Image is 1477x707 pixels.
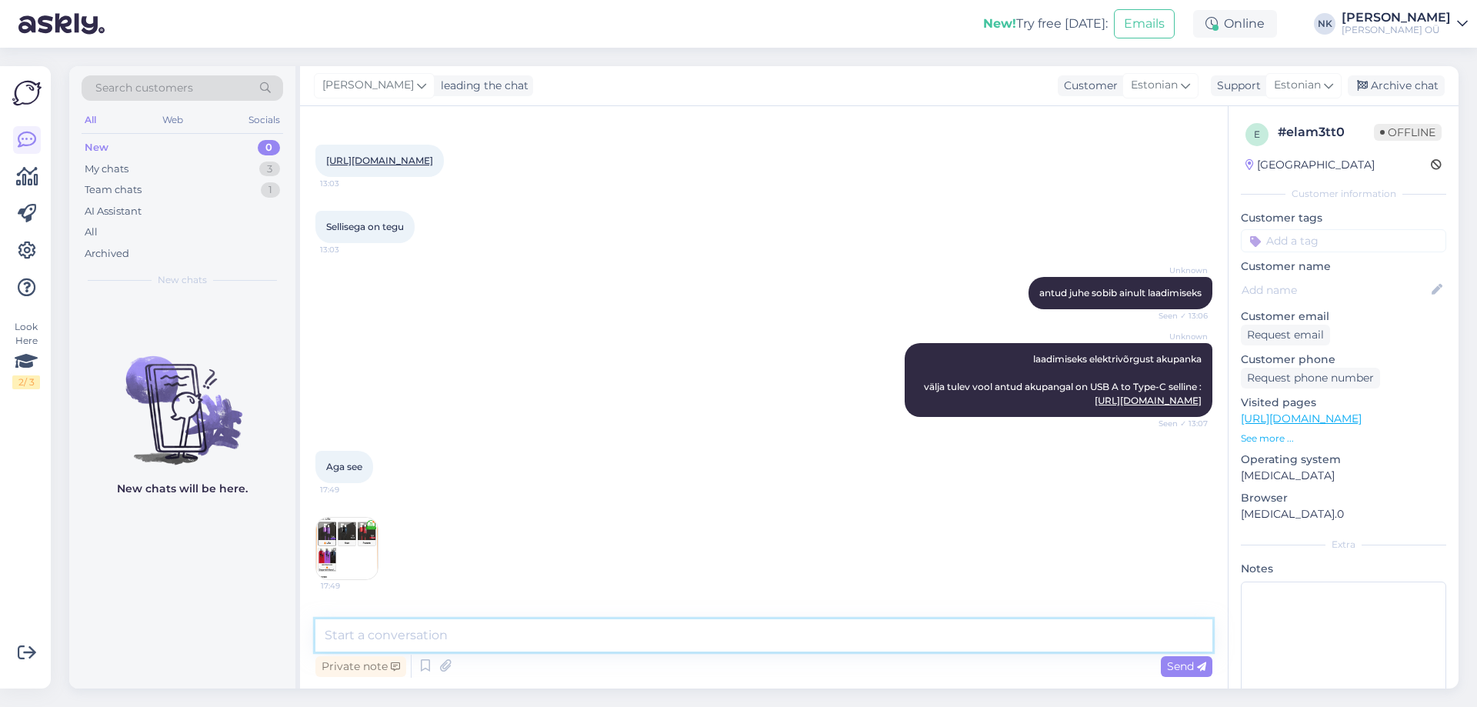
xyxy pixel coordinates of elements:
div: 1 [261,182,280,198]
p: New chats will be here. [117,481,248,497]
div: Online [1193,10,1277,38]
img: No chats [69,328,295,467]
div: # elam3tt0 [1278,123,1374,142]
span: Offline [1374,124,1442,141]
img: Attachment [316,518,378,579]
span: Unknown [1150,331,1208,342]
div: Private note [315,656,406,677]
div: Archived [85,246,129,262]
div: [PERSON_NAME] OÜ [1342,24,1451,36]
input: Add name [1242,282,1429,298]
div: 2 / 3 [12,375,40,389]
span: New chats [158,273,207,287]
span: antud juhe sobib ainult laadimiseks [1039,287,1202,298]
input: Add a tag [1241,229,1446,252]
p: [MEDICAL_DATA] [1241,468,1446,484]
div: Archive chat [1348,75,1445,96]
b: New! [983,16,1016,31]
div: All [85,225,98,240]
p: Visited pages [1241,395,1446,411]
p: Notes [1241,561,1446,577]
div: Try free [DATE]: [983,15,1108,33]
p: Customer phone [1241,352,1446,368]
div: [GEOGRAPHIC_DATA] [1245,157,1375,173]
p: See more ... [1241,432,1446,445]
span: Search customers [95,80,193,96]
a: [URL][DOMAIN_NAME] [326,155,433,166]
span: Estonian [1131,77,1178,94]
span: 13:03 [320,178,378,189]
a: [URL][DOMAIN_NAME] [1241,412,1362,425]
div: Customer information [1241,187,1446,201]
img: Askly Logo [12,78,42,108]
p: Customer name [1241,258,1446,275]
span: [PERSON_NAME] [322,77,414,94]
div: Customer [1058,78,1118,94]
span: 17:49 [320,484,378,495]
p: [MEDICAL_DATA].0 [1241,506,1446,522]
div: My chats [85,162,128,177]
div: Support [1211,78,1261,94]
div: leading the chat [435,78,528,94]
div: Socials [245,110,283,130]
span: Seen ✓ 13:07 [1150,418,1208,429]
div: 0 [258,140,280,155]
span: 17:49 [321,580,378,592]
span: Aga see [326,461,362,472]
div: Request phone number [1241,368,1380,389]
span: Estonian [1274,77,1321,94]
div: Request email [1241,325,1330,345]
div: AI Assistant [85,204,142,219]
div: Extra [1241,538,1446,552]
span: Sellisega on tegu [326,221,404,232]
p: Operating system [1241,452,1446,468]
p: Customer email [1241,308,1446,325]
button: Emails [1114,9,1175,38]
span: Seen ✓ 13:06 [1150,310,1208,322]
span: 13:03 [320,244,378,255]
span: laadimiseks elektrivõrgust akupanka välja tulev vool antud akupangal on USB A to Type-C selline : [924,353,1202,406]
div: All [82,110,99,130]
div: Team chats [85,182,142,198]
span: e [1254,128,1260,140]
div: Look Here [12,320,40,389]
p: Browser [1241,490,1446,506]
a: [PERSON_NAME][PERSON_NAME] OÜ [1342,12,1468,36]
div: 3 [259,162,280,177]
p: Customer tags [1241,210,1446,226]
a: [URL][DOMAIN_NAME] [1095,395,1202,406]
span: Send [1167,659,1206,673]
div: Web [159,110,186,130]
div: [PERSON_NAME] [1342,12,1451,24]
div: New [85,140,108,155]
span: Unknown [1150,265,1208,276]
div: NK [1314,13,1335,35]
